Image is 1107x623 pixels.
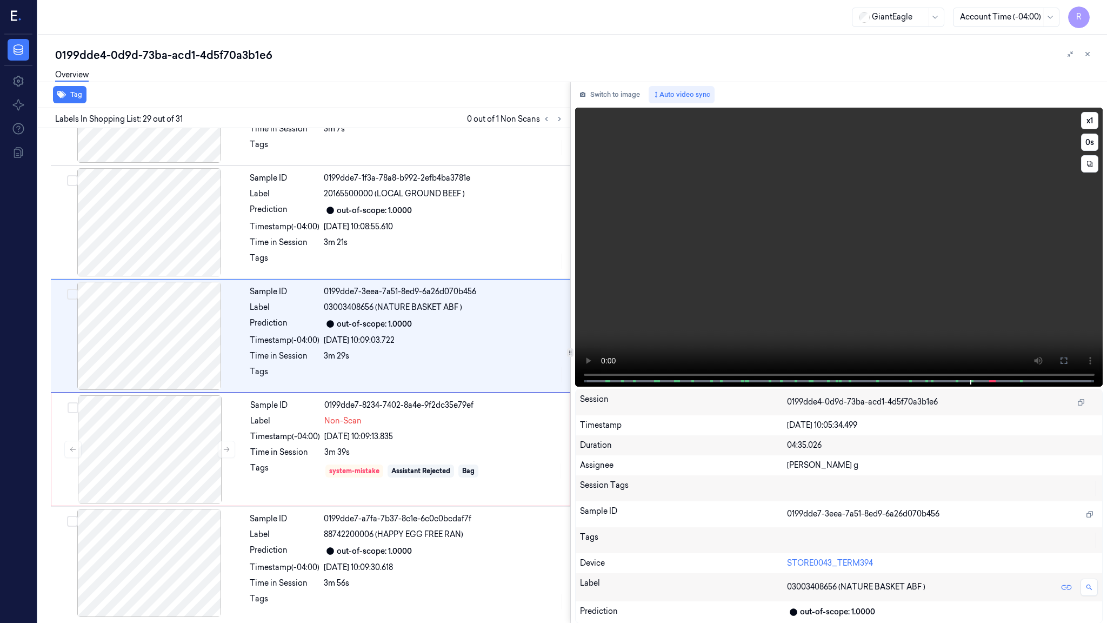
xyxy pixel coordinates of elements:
button: x1 [1081,112,1098,129]
span: 0199dde4-0d9d-73ba-acd1-4d5f70a3b1e6 [787,396,938,408]
div: Time in Session [250,123,319,135]
div: Timestamp [580,420,787,431]
div: 0199dde7-1f3a-78a8-b992-2efb4ba3781e [324,173,564,184]
div: out-of-scope: 1.0000 [337,319,412,330]
div: 3m 21s [324,237,564,248]
div: 3m 39s [324,447,563,458]
div: 0199dde7-3eea-7a51-8ed9-6a26d070b456 [324,286,564,297]
div: Session [580,394,787,411]
div: [PERSON_NAME] g [787,460,1098,471]
div: 3m 56s [324,578,564,589]
div: Time in Session [250,237,319,248]
span: Labels In Shopping List: 29 out of 31 [55,114,183,125]
div: Time in Session [250,350,319,362]
div: Prediction [580,606,787,619]
div: Label [250,188,319,200]
div: Tags [250,593,319,611]
div: [DATE] 10:09:03.722 [324,335,564,346]
div: Label [250,529,319,540]
div: Sample ID [580,506,787,523]
div: system-mistake [329,466,379,476]
button: Select row [67,516,78,527]
div: Prediction [250,204,319,217]
div: Tags [250,139,319,156]
button: R [1068,6,1090,28]
div: Label [580,578,787,597]
div: Sample ID [250,513,319,525]
div: [DATE] 10:05:34.499 [787,420,1098,431]
div: out-of-scope: 1.0000 [800,606,875,618]
div: Device [580,558,787,569]
span: 0 out of 1 Non Scans [467,112,566,125]
div: out-of-scope: 1.0000 [337,205,412,216]
div: Duration [580,440,787,451]
button: Select row [68,402,78,413]
span: 03003408656 (NATURE BASKET ABF ) [787,581,925,593]
span: 20165500000 (LOCAL GROUND BEEF ) [324,188,465,200]
div: Time in Session [250,578,319,589]
a: Overview [55,69,89,82]
span: 0199dde7-3eea-7a51-8ed9-6a26d070b456 [787,508,939,520]
button: Auto video sync [649,86,715,103]
button: Select row [67,289,78,300]
div: Tags [250,253,319,270]
div: 0199dde7-a7fa-7b37-8c1e-6c0c0bcdaf7f [324,513,564,525]
div: 0199dde7-8234-7402-8a4e-9f2dc35e79ef [324,400,563,411]
div: Assistant Rejected [391,466,450,476]
div: [DATE] 10:08:55.610 [324,221,564,233]
div: Sample ID [250,286,319,297]
span: 88742200006 (HAPPY EGG FREE RAN) [324,529,463,540]
div: Tags [250,366,319,383]
div: Timestamp (-04:00) [250,221,319,233]
div: [DATE] 10:09:30.618 [324,562,564,573]
div: Label [250,415,320,427]
div: Prediction [250,545,319,558]
div: Time in Session [250,447,320,458]
div: STORE0043_TERM394 [787,558,1098,569]
div: Timestamp (-04:00) [250,335,319,346]
button: Tag [53,86,86,103]
div: Assignee [580,460,787,471]
div: Tags [250,462,320,480]
div: Sample ID [250,173,319,184]
span: 03003408656 (NATURE BASKET ABF ) [324,302,462,313]
div: [DATE] 10:09:13.835 [324,431,563,442]
span: Non-Scan [324,415,362,427]
button: Select row [67,175,78,186]
div: Timestamp (-04:00) [250,562,319,573]
div: out-of-scope: 1.0000 [337,546,412,557]
div: Bag [462,466,475,476]
div: Tags [580,532,787,549]
div: 0199dde4-0d9d-73ba-acd1-4d5f70a3b1e6 [55,48,1098,63]
div: 3m 29s [324,350,564,362]
div: Label [250,302,319,313]
div: 04:35.026 [787,440,1098,451]
div: Sample ID [250,400,320,411]
div: Session Tags [580,480,787,497]
div: 3m 7s [324,123,564,135]
div: Prediction [250,317,319,330]
div: Timestamp (-04:00) [250,431,320,442]
button: 0s [1081,134,1098,151]
button: Switch to image [575,86,644,103]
